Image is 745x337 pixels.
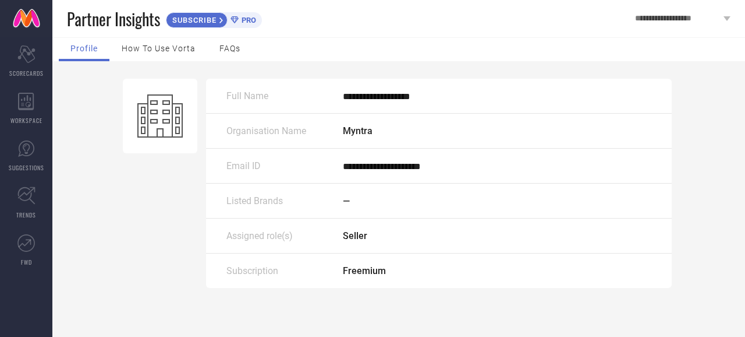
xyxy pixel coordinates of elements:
span: SCORECARDS [9,69,44,78]
span: FWD [21,258,32,266]
span: Listed Brands [226,195,283,206]
span: SUGGESTIONS [9,163,44,172]
span: Assigned role(s) [226,230,293,241]
span: Freemium [343,265,386,276]
a: SUBSCRIBEPRO [166,9,262,28]
span: SUBSCRIBE [166,16,219,24]
span: How to use Vorta [122,44,196,53]
span: Email ID [226,160,261,171]
span: WORKSPACE [10,116,42,125]
span: TRENDS [16,210,36,219]
span: Full Name [226,90,268,101]
span: Profile [70,44,98,53]
span: Partner Insights [67,7,160,31]
span: Myntra [343,125,372,136]
span: Seller [343,230,367,241]
span: FAQs [219,44,240,53]
span: — [343,195,350,206]
span: Subscription [226,265,278,276]
span: Organisation Name [226,125,306,136]
span: PRO [239,16,256,24]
